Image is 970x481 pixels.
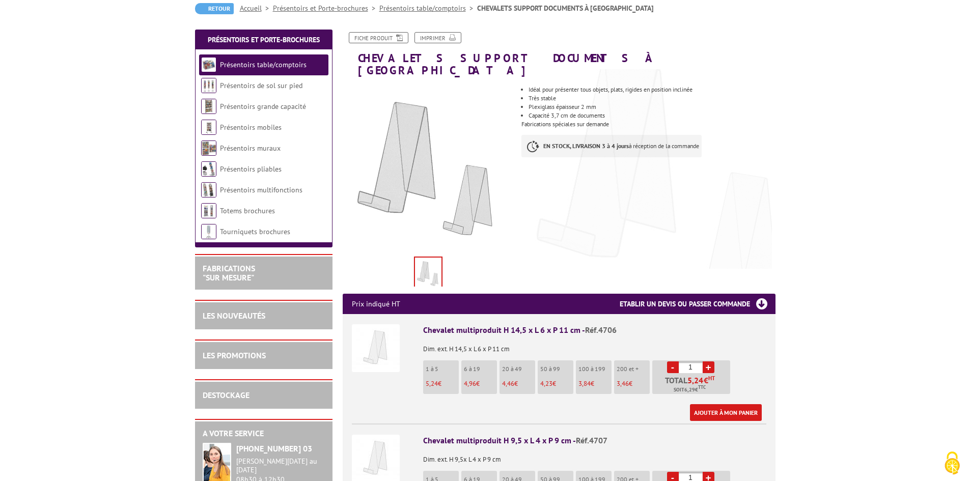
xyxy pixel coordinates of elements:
img: chevalets_4707.jpg [415,258,441,289]
span: 5,24 [687,376,704,384]
sup: HT [708,375,715,382]
p: Prix indiqué HT [352,294,400,314]
img: Tourniquets brochures [201,224,216,239]
a: Totems brochures [220,206,275,215]
p: 20 à 49 [502,365,535,373]
a: Ajouter à mon panier [690,404,762,421]
img: Cookies (fenêtre modale) [939,450,965,476]
p: Total [655,376,730,394]
span: Soit € [674,386,706,394]
p: Dim. ext. H 9,5x L 4 x P 9 cm [423,449,766,463]
a: Retour [195,3,234,14]
a: Fiche produit [349,32,408,43]
a: Imprimer [414,32,461,43]
div: Chevalet multiproduit H 9,5 x L 4 x P 9 cm - [423,435,766,446]
span: 5,24 [426,379,438,388]
a: Présentoirs table/comptoirs [220,60,307,69]
p: 50 à 99 [540,365,573,373]
p: 1 à 5 [426,365,459,373]
span: Réf.4706 [585,325,617,335]
sup: TTC [698,384,706,390]
a: Présentoirs mobiles [220,123,282,132]
img: Totems brochures [201,203,216,218]
img: chevalets_4707.jpg [343,81,514,253]
span: 6,29 [684,386,695,394]
h1: CHEVALETS SUPPORT DOCUMENTS À [GEOGRAPHIC_DATA] [335,32,783,76]
p: 6 à 19 [464,365,497,373]
span: 3,46 [617,379,629,388]
img: Présentoirs table/comptoirs [201,57,216,72]
img: Présentoirs muraux [201,140,216,156]
a: Présentoirs pliables [220,164,282,174]
a: Présentoirs table/comptoirs [379,4,477,13]
a: Tourniquets brochures [220,227,290,236]
img: chevalets_4707.jpg [510,23,816,329]
span: € [704,376,708,384]
img: Chevalet multiproduit H 14,5 x L 6 x P 11 cm [352,324,400,372]
p: Dim. ext. H 14,5 x L 6 x P 11 cm [423,338,766,353]
p: € [502,380,535,387]
a: FABRICATIONS"Sur Mesure" [203,263,255,282]
li: CHEVALETS SUPPORT DOCUMENTS À [GEOGRAPHIC_DATA] [477,3,654,13]
a: Présentoirs multifonctions [220,185,302,194]
p: 100 à 199 [578,365,612,373]
span: 4,96 [464,379,476,388]
p: € [464,380,497,387]
p: 200 et + [617,365,650,373]
strong: [PHONE_NUMBER] 03 [236,443,312,454]
a: - [667,361,679,373]
img: Présentoirs grande capacité [201,99,216,114]
p: € [540,380,573,387]
p: € [426,380,459,387]
img: Présentoirs multifonctions [201,182,216,197]
div: [PERSON_NAME][DATE] au [DATE] [236,457,325,474]
img: Présentoirs de sol sur pied [201,78,216,93]
span: 3,84 [578,379,591,388]
a: Présentoirs de sol sur pied [220,81,302,90]
div: Chevalet multiproduit H 14,5 x L 6 x P 11 cm - [423,324,766,336]
a: + [703,361,714,373]
a: Présentoirs grande capacité [220,102,306,111]
a: LES NOUVEAUTÉS [203,310,265,321]
a: Présentoirs et Porte-brochures [208,35,320,44]
h3: Etablir un devis ou passer commande [620,294,775,314]
span: 4,46 [502,379,514,388]
button: Cookies (fenêtre modale) [934,446,970,481]
p: € [617,380,650,387]
span: 4,23 [540,379,552,388]
a: Accueil [240,4,273,13]
a: Présentoirs et Porte-brochures [273,4,379,13]
p: € [578,380,612,387]
a: LES PROMOTIONS [203,350,266,360]
img: Présentoirs mobiles [201,120,216,135]
img: Présentoirs pliables [201,161,216,177]
h2: A votre service [203,429,325,438]
a: Présentoirs muraux [220,144,281,153]
span: Réf.4707 [576,435,607,445]
a: DESTOCKAGE [203,390,250,400]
